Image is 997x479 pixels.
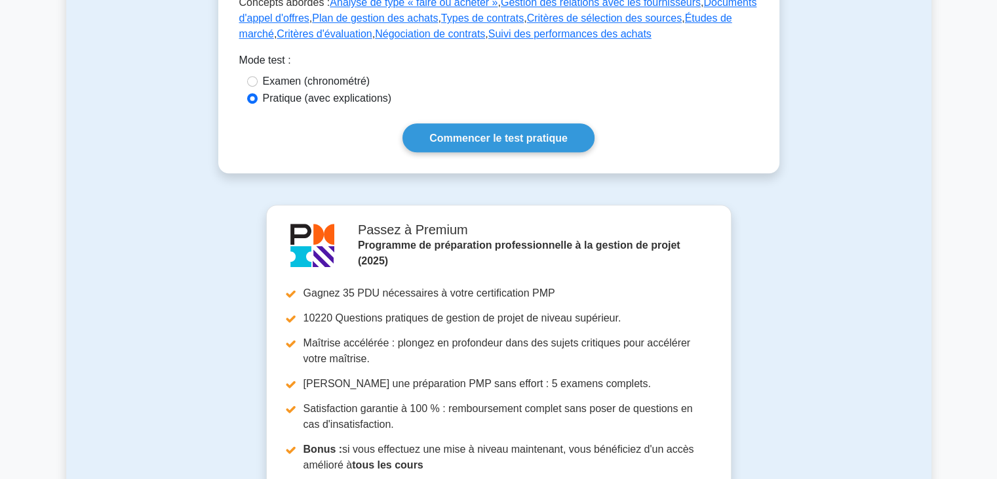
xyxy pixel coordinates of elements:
[263,75,370,87] font: Examen (chronométré)
[274,28,277,39] font: ,
[488,28,652,39] a: Suivi des performances des achats
[485,28,488,39] font: ,
[309,12,312,24] font: ,
[438,12,440,24] font: ,
[682,12,684,24] font: ,
[429,133,568,144] font: Commencer le test pratique
[239,54,291,66] font: Mode test :
[239,12,732,39] a: Études de marché
[277,28,372,39] a: Critères d'évaluation
[263,93,392,104] font: Pratique (avec explications)
[441,12,524,24] a: Types de contrats
[527,12,682,24] a: Critères de sélection des sources
[312,12,438,24] a: Plan de gestion des achats
[372,28,375,39] font: ,
[524,12,526,24] font: ,
[375,28,485,39] a: Négociation de contrats
[402,123,595,152] a: Commencer le test pratique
